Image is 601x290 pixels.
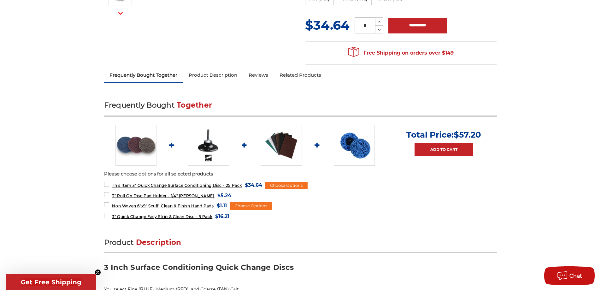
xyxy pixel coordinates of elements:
div: Choose Options [265,182,308,189]
span: Product [104,238,134,247]
span: $16.21 [215,212,229,221]
span: Description [136,238,181,247]
span: 3" Quick Change Easy Strip & Clean Disc - 5 Pack [112,214,212,219]
span: $5.24 [217,191,231,200]
a: Related Products [274,68,327,82]
button: Close teaser [95,269,101,275]
p: Total Price: [406,130,481,140]
a: Reviews [243,68,274,82]
strong: This Item: [112,183,133,188]
span: Non Woven 6"x9" Scuff, Clean & Finish Hand Pads [112,204,214,208]
span: Chat [569,273,582,279]
div: Choose Options [230,202,272,210]
span: 3" Quick Change Surface Conditioning Disc - 25 Pack [112,183,242,188]
button: Next [113,7,128,20]
span: Free Shipping on orders over $149 [348,47,454,59]
span: $1.11 [217,201,227,210]
img: 3-inch surface conditioning quick change disc by Black Hawk Abrasives [115,125,156,166]
span: $57.20 [454,130,481,140]
h3: 3 Inch Surface Conditioning Quick Change Discs [104,263,497,277]
a: Frequently Bought Together [104,68,183,82]
a: Add to Cart [415,143,473,156]
span: 3" Roll On Disc Pad Holder - 1/4" [PERSON_NAME] [112,193,214,198]
span: Get Free Shipping [21,278,81,286]
p: Please choose options for all selected products [104,170,497,178]
span: $34.64 [245,181,262,189]
span: Together [177,101,212,109]
span: $34.64 [305,17,350,33]
span: Frequently Bought [104,101,174,109]
a: Product Description [183,68,243,82]
button: Chat [544,266,595,285]
div: Get Free ShippingClose teaser [6,274,96,290]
